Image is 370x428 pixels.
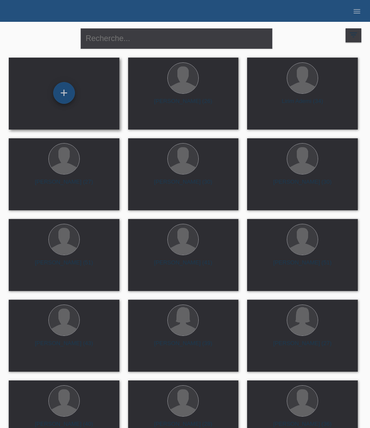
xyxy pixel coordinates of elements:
a: menu [348,8,366,14]
div: [PERSON_NAME] (43) [16,340,112,354]
i: menu [353,7,361,16]
div: [PERSON_NAME] (39) [135,340,232,354]
div: [PERSON_NAME] (41) [135,259,232,273]
div: [PERSON_NAME] (27) [16,178,112,192]
div: [PERSON_NAME] (30) [135,178,232,192]
div: [PERSON_NAME] (51) [254,259,351,273]
div: [PERSON_NAME] (30) [254,178,351,192]
input: Recherche... [81,28,272,49]
div: [PERSON_NAME] (26) [135,98,232,112]
div: [PERSON_NAME] (27) [254,340,351,354]
div: [PERSON_NAME] (51) [16,259,112,273]
i: filter_list [349,30,358,40]
div: Enregistrer le client [54,86,75,100]
div: Lirim Ademi (34) [254,98,351,112]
